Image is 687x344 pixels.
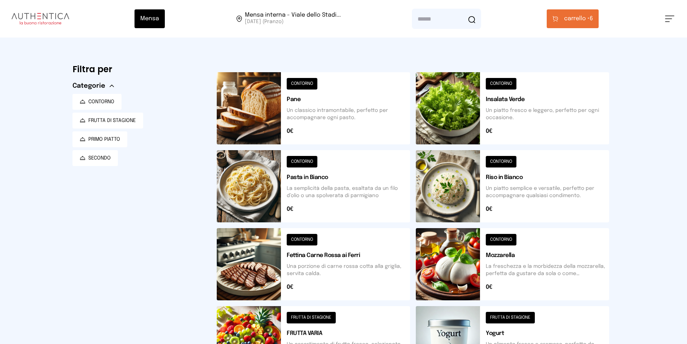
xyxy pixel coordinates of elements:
button: Categorie [72,81,114,91]
button: PRIMO PIATTO [72,131,127,147]
span: 6 [564,14,593,23]
span: carrello • [564,14,590,23]
button: SECONDO [72,150,118,166]
button: carrello •6 [547,9,599,28]
h6: Filtra per [72,64,205,75]
span: Categorie [72,81,105,91]
span: Viale dello Stadio, 77, 05100 Terni TR, Italia [245,12,341,25]
button: CONTORNO [72,94,122,110]
span: SECONDO [88,154,111,162]
span: [DATE] (Pranzo) [245,18,341,25]
button: Mensa [135,9,165,28]
button: FRUTTA DI STAGIONE [72,113,143,129]
img: logo.8f33a47.png [12,13,69,25]
span: PRIMO PIATTO [88,136,120,143]
span: CONTORNO [88,98,114,105]
span: FRUTTA DI STAGIONE [88,117,136,124]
